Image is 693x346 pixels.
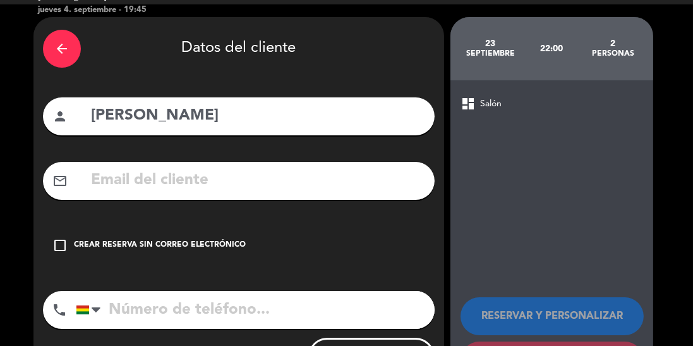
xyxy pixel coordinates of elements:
i: check_box_outline_blank [52,238,68,253]
div: 22:00 [521,27,582,71]
input: Número de teléfono... [76,291,435,329]
div: 2 [582,39,644,49]
i: arrow_back [54,41,69,56]
div: personas [582,49,644,59]
div: jueves 4. septiembre - 19:45 [38,4,164,16]
i: person [52,109,68,124]
span: Salón [480,97,502,111]
span: dashboard [461,96,476,111]
div: septiembre [460,49,521,59]
i: mail_outline [52,173,68,188]
i: phone [52,302,67,318]
div: 23 [460,39,521,49]
div: Bolivia: +591 [76,292,105,328]
input: Email del cliente [90,168,425,194]
div: Datos del cliente [43,27,435,71]
input: Nombre del cliente [90,103,425,129]
div: Crear reserva sin correo electrónico [74,239,246,252]
button: RESERVAR Y PERSONALIZAR [461,297,644,335]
